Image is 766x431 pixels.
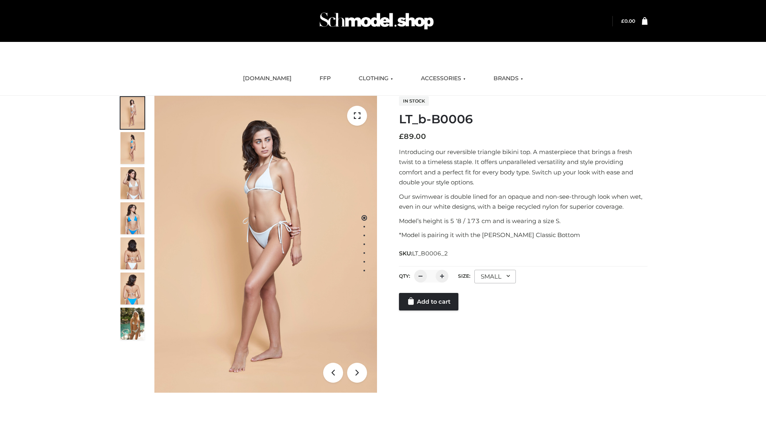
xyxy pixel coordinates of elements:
[399,132,426,141] bdi: 89.00
[120,97,144,129] img: ArielClassicBikiniTop_CloudNine_AzureSky_OW114ECO_1-scaled.jpg
[474,270,516,283] div: SMALL
[120,308,144,340] img: Arieltop_CloudNine_AzureSky2.jpg
[399,132,404,141] span: £
[237,70,298,87] a: [DOMAIN_NAME]
[488,70,529,87] a: BRANDS
[120,202,144,234] img: ArielClassicBikiniTop_CloudNine_AzureSky_OW114ECO_4-scaled.jpg
[412,250,448,257] span: LT_B0006_2
[120,132,144,164] img: ArielClassicBikiniTop_CloudNine_AzureSky_OW114ECO_2-scaled.jpg
[399,192,648,212] p: Our swimwear is double lined for an opaque and non-see-through look when wet, even in our white d...
[621,18,635,24] bdi: 0.00
[415,70,472,87] a: ACCESSORIES
[120,167,144,199] img: ArielClassicBikiniTop_CloudNine_AzureSky_OW114ECO_3-scaled.jpg
[120,237,144,269] img: ArielClassicBikiniTop_CloudNine_AzureSky_OW114ECO_7-scaled.jpg
[314,70,337,87] a: FFP
[621,18,635,24] a: £0.00
[399,273,410,279] label: QTY:
[458,273,470,279] label: Size:
[317,5,436,37] img: Schmodel Admin 964
[399,230,648,240] p: *Model is pairing it with the [PERSON_NAME] Classic Bottom
[353,70,399,87] a: CLOTHING
[621,18,624,24] span: £
[399,216,648,226] p: Model’s height is 5 ‘8 / 173 cm and is wearing a size S.
[399,112,648,127] h1: LT_b-B0006
[399,293,458,310] a: Add to cart
[154,96,377,393] img: LT_b-B0006
[399,147,648,188] p: Introducing our reversible triangle bikini top. A masterpiece that brings a fresh twist to a time...
[399,96,429,106] span: In stock
[120,273,144,304] img: ArielClassicBikiniTop_CloudNine_AzureSky_OW114ECO_8-scaled.jpg
[399,249,449,258] span: SKU:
